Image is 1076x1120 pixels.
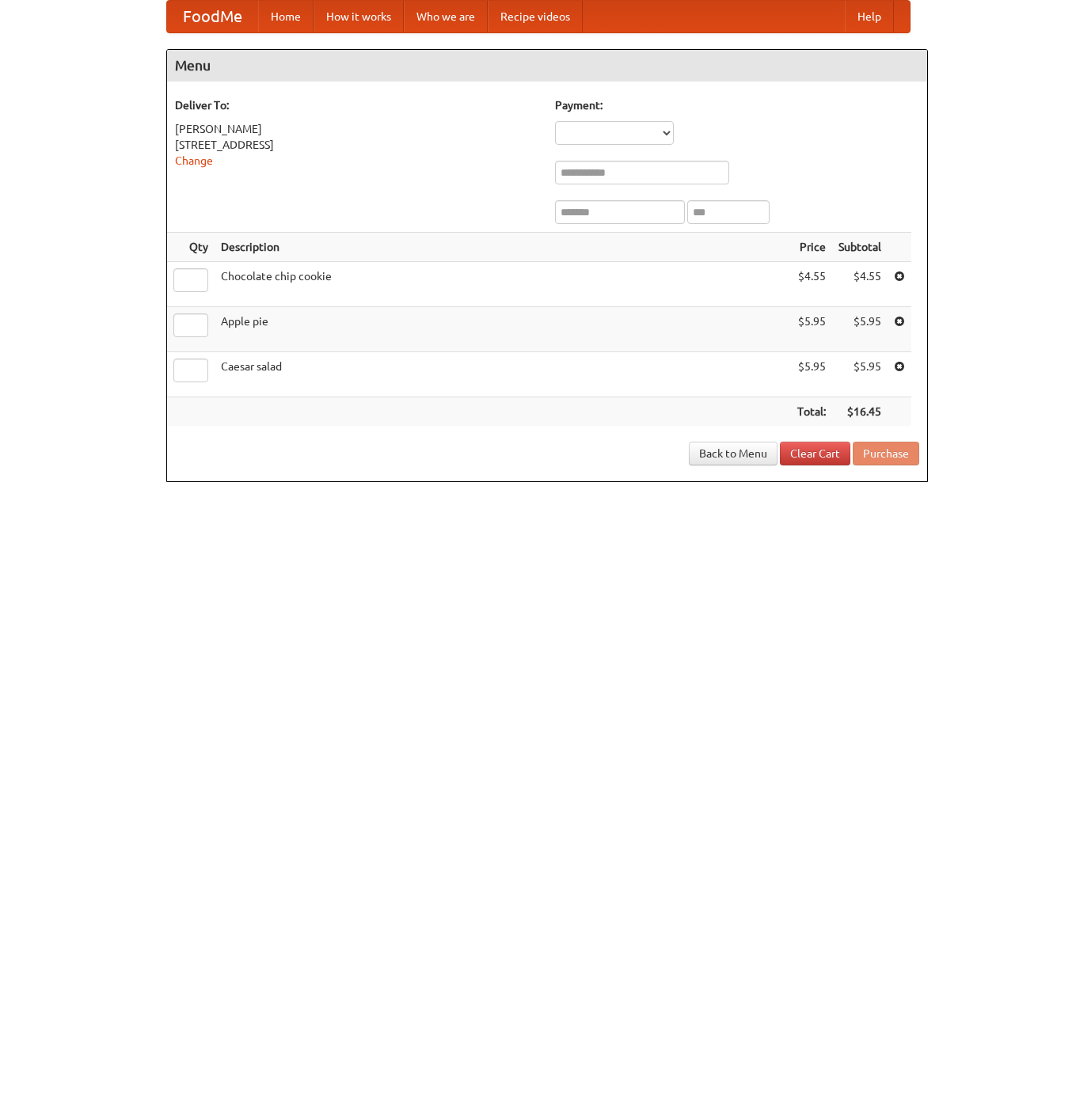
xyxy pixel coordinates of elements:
[404,1,488,32] a: Who we are
[780,442,850,465] a: Clear Cart
[791,233,832,262] th: Price
[832,397,888,427] th: $16.45
[167,233,215,262] th: Qty
[258,1,314,32] a: Home
[689,442,778,465] a: Back to Menu
[167,50,927,82] h4: Menu
[314,1,404,32] a: How it works
[215,307,791,352] td: Apple pie
[215,262,791,307] td: Chocolate chip cookie
[832,233,888,262] th: Subtotal
[791,262,832,307] td: $4.55
[791,352,832,397] td: $5.95
[175,154,213,167] a: Change
[791,307,832,352] td: $5.95
[853,442,919,465] button: Purchase
[791,397,832,427] th: Total:
[215,233,791,262] th: Description
[832,262,888,307] td: $4.55
[845,1,894,32] a: Help
[175,137,539,153] div: [STREET_ADDRESS]
[175,121,539,137] div: [PERSON_NAME]
[488,1,583,32] a: Recipe videos
[167,1,258,32] a: FoodMe
[832,307,888,352] td: $5.95
[832,352,888,397] td: $5.95
[555,97,919,113] h5: Payment:
[215,352,791,397] td: Caesar salad
[175,97,539,113] h5: Deliver To:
